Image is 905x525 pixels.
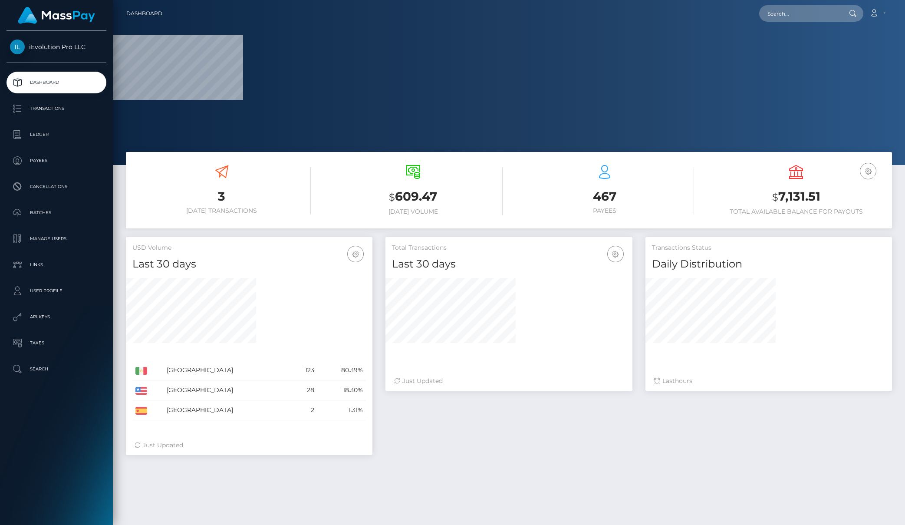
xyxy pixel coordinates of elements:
a: Dashboard [126,4,162,23]
img: iEvolution Pro LLC [10,40,25,54]
a: Ledger [7,124,106,145]
h3: 609.47 [324,188,502,206]
td: 80.39% [317,360,366,380]
a: Manage Users [7,228,106,250]
td: 1.31% [317,400,366,420]
a: Taxes [7,332,106,354]
h4: Daily Distribution [652,257,885,272]
a: Links [7,254,106,276]
span: iEvolution Pro LLC [7,43,106,51]
h4: Last 30 days [132,257,366,272]
a: Cancellations [7,176,106,198]
a: User Profile [7,280,106,302]
small: $ [389,191,395,203]
input: Search... [759,5,841,22]
p: Cancellations [10,180,103,193]
div: Last hours [654,376,883,386]
p: Dashboard [10,76,103,89]
p: Batches [10,206,103,219]
td: 18.30% [317,380,366,400]
td: [GEOGRAPHIC_DATA] [164,400,291,420]
td: 2 [291,400,317,420]
h6: Payees [516,207,694,215]
a: Batches [7,202,106,224]
h5: USD Volume [132,244,366,252]
h4: Last 30 days [392,257,625,272]
a: Transactions [7,98,106,119]
td: [GEOGRAPHIC_DATA] [164,380,291,400]
h6: [DATE] Transactions [132,207,311,215]
img: ES.png [135,407,147,415]
p: API Keys [10,310,103,324]
h5: Total Transactions [392,244,625,252]
a: API Keys [7,306,106,328]
h3: 3 [132,188,311,205]
img: MX.png [135,367,147,375]
td: [GEOGRAPHIC_DATA] [164,360,291,380]
small: $ [772,191,778,203]
img: US.png [135,387,147,395]
a: Payees [7,150,106,172]
p: Payees [10,154,103,167]
h5: Transactions Status [652,244,885,252]
div: Just Updated [394,376,623,386]
h6: [DATE] Volume [324,208,502,215]
p: Ledger [10,128,103,141]
td: 28 [291,380,317,400]
p: Taxes [10,337,103,350]
a: Search [7,358,106,380]
a: Dashboard [7,72,106,93]
p: Transactions [10,102,103,115]
h6: Total Available Balance for Payouts [707,208,885,215]
div: Just Updated [135,441,364,450]
td: 123 [291,360,317,380]
p: Links [10,258,103,271]
p: Manage Users [10,232,103,245]
p: User Profile [10,284,103,297]
h3: 7,131.51 [707,188,885,206]
p: Search [10,363,103,376]
h3: 467 [516,188,694,205]
img: MassPay Logo [18,7,95,24]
